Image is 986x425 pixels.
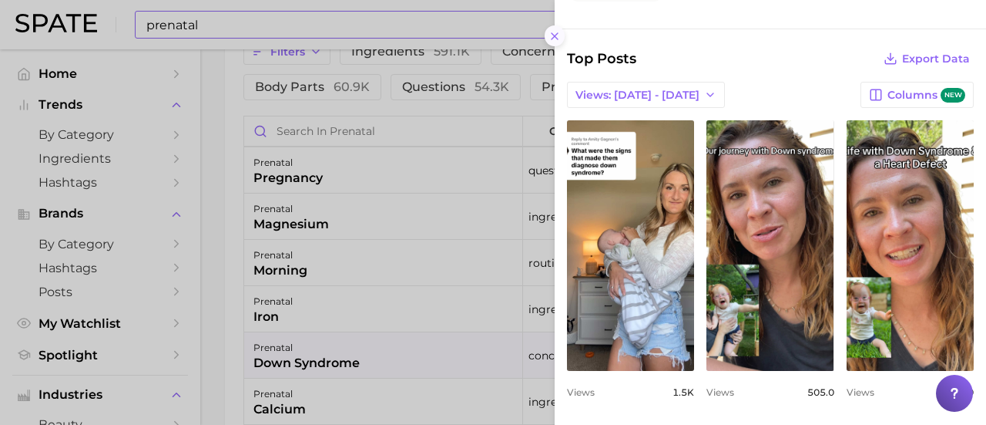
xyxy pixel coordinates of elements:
[902,52,970,66] span: Export Data
[567,82,725,108] button: Views: [DATE] - [DATE]
[887,88,965,103] span: Columns
[567,386,595,398] span: Views
[860,82,974,108] button: Columnsnew
[880,48,974,69] button: Export Data
[672,386,694,398] span: 1.5k
[941,88,965,103] span: new
[847,386,874,398] span: Views
[807,386,834,398] span: 505.0
[706,386,734,398] span: Views
[567,48,636,69] span: Top Posts
[575,89,699,102] span: Views: [DATE] - [DATE]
